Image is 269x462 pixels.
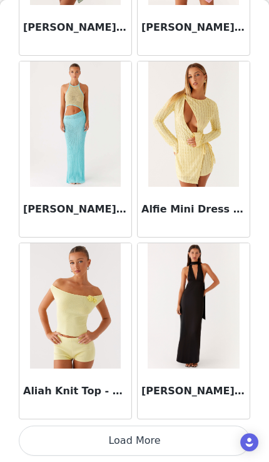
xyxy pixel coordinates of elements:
img: Aliah Knit Top - Yellow [30,243,121,369]
h3: [PERSON_NAME] Maxi Dress - Multi [23,202,128,217]
img: Alicia Satin Halter Maxi Dress - Black [148,243,239,369]
h3: [PERSON_NAME] Halter Maxi Dress - Black [141,384,246,399]
h3: Alfie Mini Dress - Pastel Yellow [141,202,246,217]
h3: [PERSON_NAME] Mini Dress - Mint [23,20,128,35]
h3: Aliah Knit Top - Yellow [23,384,128,399]
img: Alexia Knit Maxi Dress - Multi [30,61,121,187]
button: Load More [19,426,250,456]
h3: [PERSON_NAME] Mini Dress - Pink [141,20,246,35]
img: Alfie Mini Dress - Pastel Yellow [148,61,239,187]
div: Open Intercom Messenger [240,433,258,451]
